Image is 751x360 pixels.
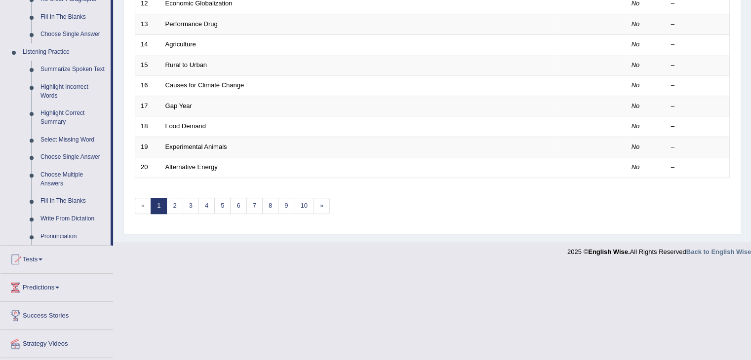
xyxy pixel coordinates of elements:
a: Back to English Wise [686,248,751,255]
em: No [632,20,640,28]
td: 19 [135,137,160,157]
td: 15 [135,55,160,75]
a: 4 [198,198,215,214]
a: Highlight Incorrect Words [36,78,111,105]
em: No [632,81,640,89]
strong: English Wise. [588,248,630,255]
a: Agriculture [165,40,196,48]
a: Write From Dictation [36,210,111,228]
a: Pronunciation [36,228,111,246]
a: Listening Practice [18,43,111,61]
td: 20 [135,157,160,178]
span: « [135,198,151,214]
td: 18 [135,116,160,137]
div: 2025 © All Rights Reserved [567,242,751,256]
a: Choose Multiple Answers [36,166,111,192]
a: Select Missing Word [36,131,111,149]
a: 8 [262,198,278,214]
a: » [314,198,330,214]
a: Choose Single Answer [36,148,111,166]
a: Food Demand [165,122,206,130]
a: Performance Drug [165,20,218,28]
a: 6 [230,198,246,214]
td: 17 [135,96,160,116]
div: – [671,61,724,70]
a: Tests [0,246,113,270]
a: 1 [151,198,167,214]
a: Gap Year [165,102,192,109]
a: 3 [183,198,199,214]
td: 14 [135,35,160,55]
a: 2 [166,198,183,214]
a: 9 [278,198,294,214]
a: 10 [294,198,314,214]
a: Highlight Correct Summary [36,105,111,131]
em: No [632,163,640,171]
em: No [632,61,640,69]
div: – [671,40,724,49]
td: 13 [135,14,160,35]
em: No [632,40,640,48]
a: 7 [246,198,263,214]
a: Fill In The Blanks [36,8,111,26]
em: No [632,143,640,150]
a: 5 [214,198,231,214]
div: – [671,81,724,90]
a: Predictions [0,274,113,298]
td: 16 [135,75,160,96]
a: Summarize Spoken Text [36,61,111,78]
div: – [671,163,724,172]
div: – [671,122,724,131]
a: Choose Single Answer [36,26,111,43]
em: No [632,122,640,130]
em: No [632,102,640,109]
div: – [671,20,724,29]
a: Causes for Climate Change [165,81,244,89]
a: Fill In The Blanks [36,192,111,210]
div: – [671,102,724,111]
a: Experimental Animals [165,143,227,150]
a: Rural to Urban [165,61,207,69]
a: Success Stories [0,302,113,326]
a: Strategy Videos [0,330,113,355]
div: – [671,143,724,152]
a: Alternative Energy [165,163,218,171]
